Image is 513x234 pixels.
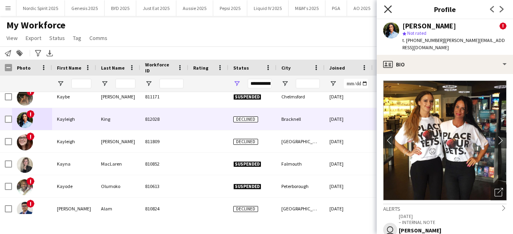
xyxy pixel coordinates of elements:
[233,116,258,122] span: Declined
[233,161,261,167] span: Suspended
[26,34,41,42] span: Export
[46,33,68,43] a: Status
[377,4,513,14] h3: Profile
[52,198,96,220] div: [PERSON_NAME]
[140,108,188,130] div: 812028
[325,0,347,16] button: PGA
[96,130,140,152] div: [PERSON_NAME]
[101,80,108,87] button: Open Filter Menu
[277,130,325,152] div: [GEOGRAPHIC_DATA]
[399,219,507,225] p: – INTERNAL NOTE
[325,198,373,220] div: [DATE]
[247,0,289,16] button: Liquid IV 2025
[277,108,325,130] div: Bracknell
[57,80,64,87] button: Open Filter Menu
[277,86,325,108] div: Chelmsford
[101,65,125,71] span: Last Name
[277,175,325,197] div: Peterborough
[176,0,213,16] button: Aussie 2025
[26,110,34,118] span: !
[402,37,444,43] span: t. [PHONE_NUMBER]
[281,65,291,71] span: City
[140,153,188,175] div: 810852
[17,134,33,150] img: Kayleigh Shaw
[86,33,111,43] a: Comms
[26,177,34,185] span: !
[193,65,208,71] span: Rating
[140,198,188,220] div: 810824
[115,79,135,88] input: Last Name Filter Input
[6,34,18,42] span: View
[96,86,140,108] div: [PERSON_NAME]
[65,0,105,16] button: Genesis 2025
[407,30,426,36] span: Not rated
[233,139,258,145] span: Declined
[277,153,325,175] div: Falmouth
[26,88,34,96] span: !
[402,22,456,30] div: [PERSON_NAME]
[399,227,507,234] div: [PERSON_NAME]
[140,130,188,152] div: 811809
[52,175,96,197] div: Kayode
[325,86,373,108] div: [DATE]
[233,206,258,212] span: Declined
[105,0,136,16] button: BYD 2025
[325,175,373,197] div: [DATE]
[17,65,30,71] span: Photo
[329,80,337,87] button: Open Filter Menu
[6,19,65,31] span: My Workforce
[377,55,513,74] div: Bio
[329,65,345,71] span: Joined
[17,112,33,128] img: Kayleigh King
[499,22,507,30] span: !
[373,153,421,175] div: 693 days
[96,153,140,175] div: MacLaren
[96,198,140,220] div: Alam
[140,86,188,108] div: 811171
[70,33,85,43] a: Tag
[383,80,507,200] img: Crew avatar or photo
[347,0,377,16] button: AO 2025
[52,86,96,108] div: Kaybe
[373,175,421,197] div: 790 days
[96,175,140,197] div: Olumoko
[33,48,43,58] app-action-btn: Advanced filters
[26,200,34,208] span: !
[3,33,21,43] a: View
[281,80,289,87] button: Open Filter Menu
[52,108,96,130] div: Kayleigh
[15,48,24,58] app-action-btn: Add to tag
[325,108,373,130] div: [DATE]
[17,157,33,173] img: Kayna MacLaren
[325,153,373,175] div: [DATE]
[3,48,13,58] app-action-btn: Notify workforce
[45,48,55,58] app-action-btn: Export XLSX
[160,79,184,88] input: Workforce ID Filter Input
[73,34,81,42] span: Tag
[71,79,91,88] input: First Name Filter Input
[17,179,33,195] img: Kayode Olumoko
[57,65,81,71] span: First Name
[89,34,107,42] span: Comms
[17,202,33,218] img: Kazi Nabiul Alam
[491,184,507,200] div: Open photos pop-in
[52,130,96,152] div: Kayleigh
[296,79,320,88] input: City Filter Input
[22,33,44,43] a: Export
[399,213,507,219] p: [DATE]
[213,0,247,16] button: Pepsi 2025
[52,153,96,175] div: Kayna
[233,65,249,71] span: Status
[145,62,174,74] span: Workforce ID
[16,0,65,16] button: Nordic Spirit 2025
[233,94,261,100] span: Suspended
[402,37,505,50] span: | [PERSON_NAME][EMAIL_ADDRESS][DOMAIN_NAME]
[17,90,33,106] img: Kaybe Estrella
[233,184,261,190] span: Suspended
[96,108,140,130] div: King
[233,80,240,87] button: Open Filter Menu
[49,34,65,42] span: Status
[325,130,373,152] div: [DATE]
[344,79,368,88] input: Joined Filter Input
[277,198,325,220] div: [GEOGRAPHIC_DATA]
